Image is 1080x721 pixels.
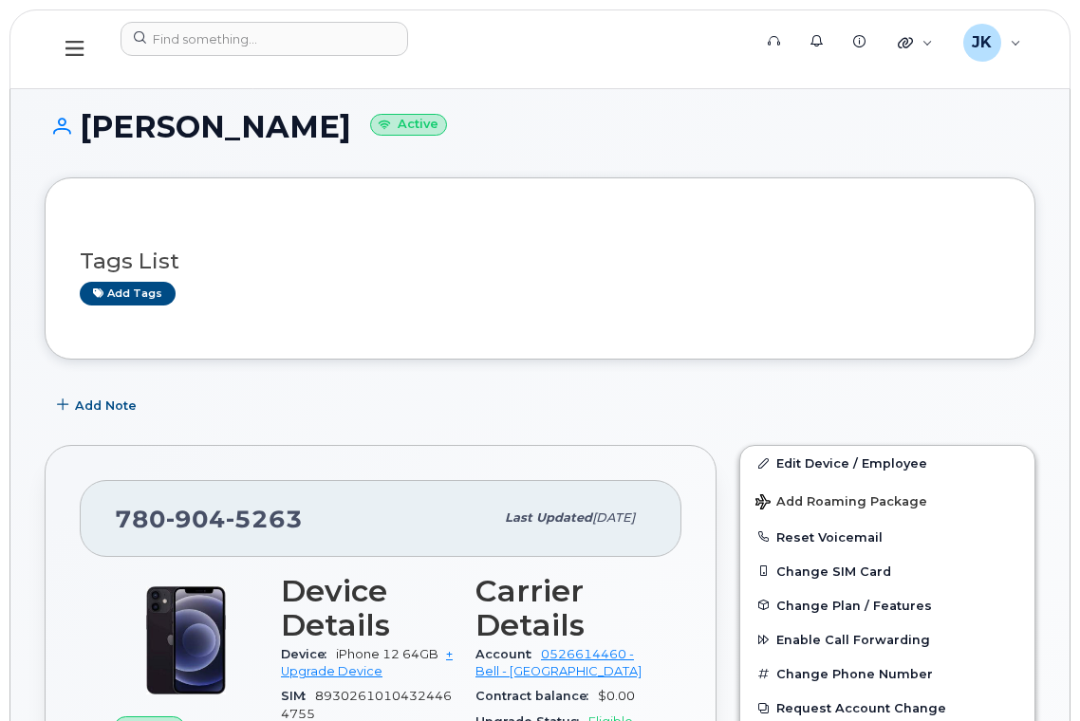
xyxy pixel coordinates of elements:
[281,574,453,642] h3: Device Details
[740,588,1034,622] button: Change Plan / Features
[740,446,1034,480] a: Edit Device / Employee
[475,647,642,678] a: 0526614460 - Bell - [GEOGRAPHIC_DATA]
[740,622,1034,656] button: Enable Call Forwarding
[45,388,153,422] button: Add Note
[776,633,930,647] span: Enable Call Forwarding
[755,494,927,512] span: Add Roaming Package
[226,505,303,533] span: 5263
[598,689,635,703] span: $0.00
[740,520,1034,554] button: Reset Voicemail
[129,583,243,697] img: iPhone_12.jpg
[475,574,647,642] h3: Carrier Details
[80,250,1000,273] h3: Tags List
[166,505,226,533] span: 904
[592,510,635,525] span: [DATE]
[776,598,932,612] span: Change Plan / Features
[740,656,1034,691] button: Change Phone Number
[740,481,1034,520] button: Add Roaming Package
[475,647,541,661] span: Account
[740,554,1034,588] button: Change SIM Card
[115,505,303,533] span: 780
[75,397,137,415] span: Add Note
[370,114,447,136] small: Active
[505,510,592,525] span: Last updated
[336,647,438,661] span: iPhone 12 64GB
[475,689,598,703] span: Contract balance
[80,282,176,305] a: Add tags
[281,689,452,720] span: 89302610104324464755
[281,647,336,661] span: Device
[281,689,315,703] span: SIM
[45,110,1035,143] h1: [PERSON_NAME]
